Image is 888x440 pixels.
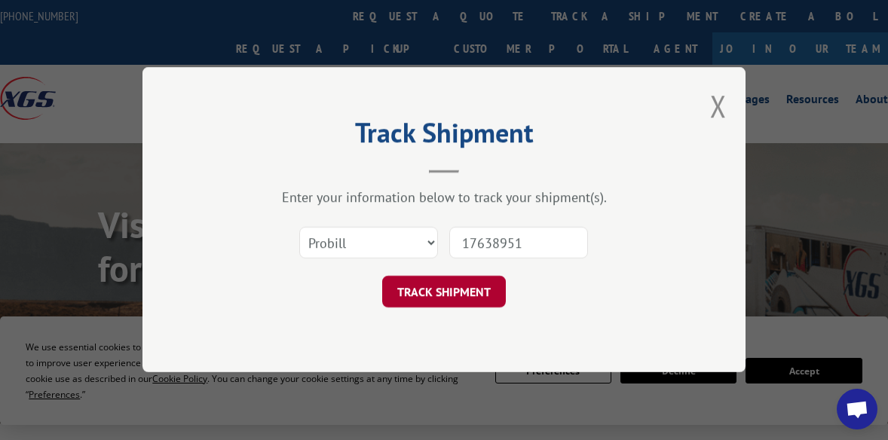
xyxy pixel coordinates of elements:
h2: Track Shipment [218,122,670,151]
div: Open chat [837,389,877,429]
div: Enter your information below to track your shipment(s). [218,189,670,206]
button: TRACK SHIPMENT [382,277,506,308]
button: Close modal [710,86,727,126]
input: Number(s) [449,228,588,259]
